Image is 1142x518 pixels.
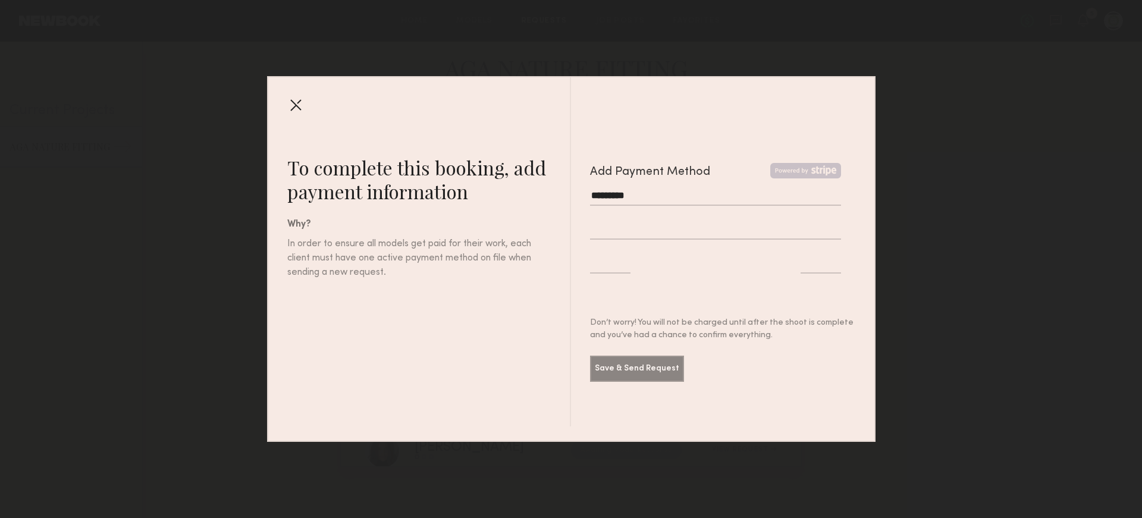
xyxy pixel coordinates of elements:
iframe: Secure CVC input frame [801,258,841,269]
div: To complete this booking, add payment information [287,156,570,203]
div: In order to ensure all models get paid for their work, each client must have one active payment m... [287,237,532,280]
iframe: Secure expiration date input frame [590,258,630,269]
div: Don’t worry! You will not be charged until after the shoot is complete and you’ve had a chance to... [590,316,855,341]
div: Add Payment Method [590,164,710,181]
iframe: Secure card number input frame [590,224,841,235]
div: Why? [287,218,570,232]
